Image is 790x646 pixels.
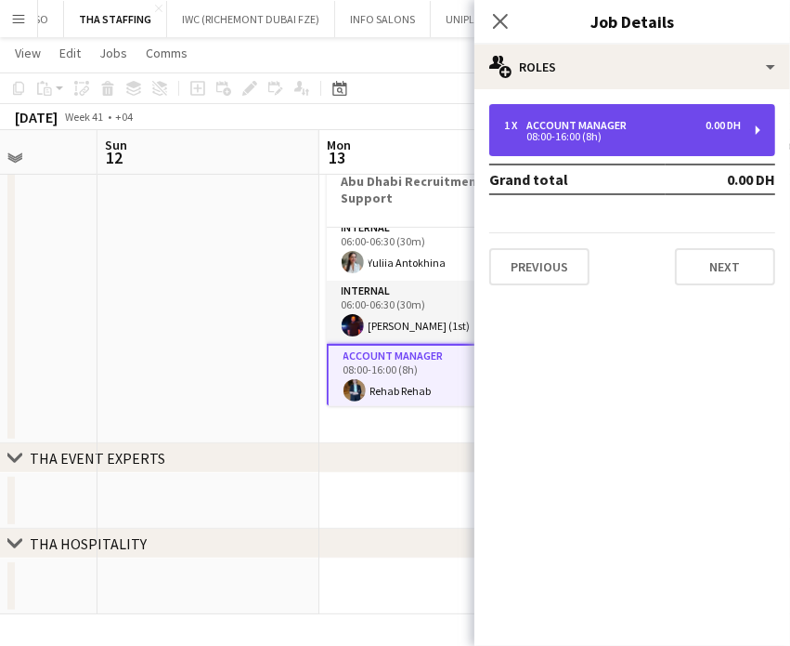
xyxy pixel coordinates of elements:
td: 0.00 DH [666,165,775,194]
button: UNIPLAN [431,1,504,37]
span: Week 41 [61,110,108,124]
td: Grand total [489,165,666,194]
span: Sun [105,137,127,153]
a: Edit [52,41,88,65]
span: 13 [324,147,351,168]
button: INFO SALONS [335,1,431,37]
span: Edit [59,45,81,61]
div: Account Manager [526,119,634,132]
h3: Abu Dhabi Recruitment Support [327,173,535,206]
span: 12 [102,147,127,168]
div: Roles [474,45,790,89]
div: [DATE] [15,108,58,126]
a: Comms [138,41,195,65]
div: THA EVENT EXPERTS [30,449,165,468]
a: View [7,41,48,65]
button: IWC (RICHEMONT DUBAI FZE) [167,1,335,37]
div: 1 x [504,119,526,132]
button: Previous [489,248,589,285]
span: Jobs [99,45,127,61]
div: 08:00-16:00 (8h) [504,132,741,141]
button: THA STAFFING [64,1,167,37]
app-job-card: Updated06:00-16:00 (10h)10/10Abu Dhabi Recruitment Support10 Roles[PERSON_NAME]Internal1/106:00-0... [327,131,535,406]
button: Next [675,248,775,285]
div: THA HOSPITALITY [30,534,147,553]
app-card-role: Internal1/106:00-06:30 (30m)Yuliia Antokhina [327,218,535,281]
app-card-role: Internal1/106:00-06:30 (30m)[PERSON_NAME] (1st) [327,281,535,344]
h3: Job Details [474,9,790,33]
div: 0.00 DH [706,119,741,132]
span: Comms [146,45,188,61]
span: Mon [327,137,351,153]
app-card-role: Account Manager1/108:00-16:00 (8h)Rehab Rehab [327,344,535,411]
span: View [15,45,41,61]
div: +04 [115,110,133,124]
a: Jobs [92,41,135,65]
